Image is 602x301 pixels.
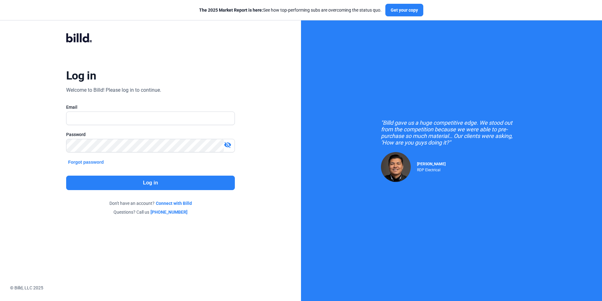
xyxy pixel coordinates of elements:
a: Connect with Billd [156,200,192,206]
div: Log in [66,69,96,83]
div: Don't have an account? [66,200,235,206]
div: Password [66,131,235,138]
div: Email [66,104,235,110]
div: Questions? Call us [66,209,235,215]
button: Forgot password [66,159,106,166]
img: Raul Pacheco [381,152,411,182]
mat-icon: visibility_off [224,141,231,149]
span: [PERSON_NAME] [417,162,446,166]
div: Welcome to Billd! Please log in to continue. [66,86,161,94]
div: RDP Electrical [417,166,446,172]
span: The 2025 Market Report is here: [199,8,263,13]
a: [PHONE_NUMBER] [150,209,187,215]
div: "Billd gave us a huge competitive edge. We stood out from the competition because we were able to... [381,119,522,146]
div: See how top-performing subs are overcoming the status quo. [199,7,382,13]
button: Log in [66,176,235,190]
button: Get your copy [385,4,423,16]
